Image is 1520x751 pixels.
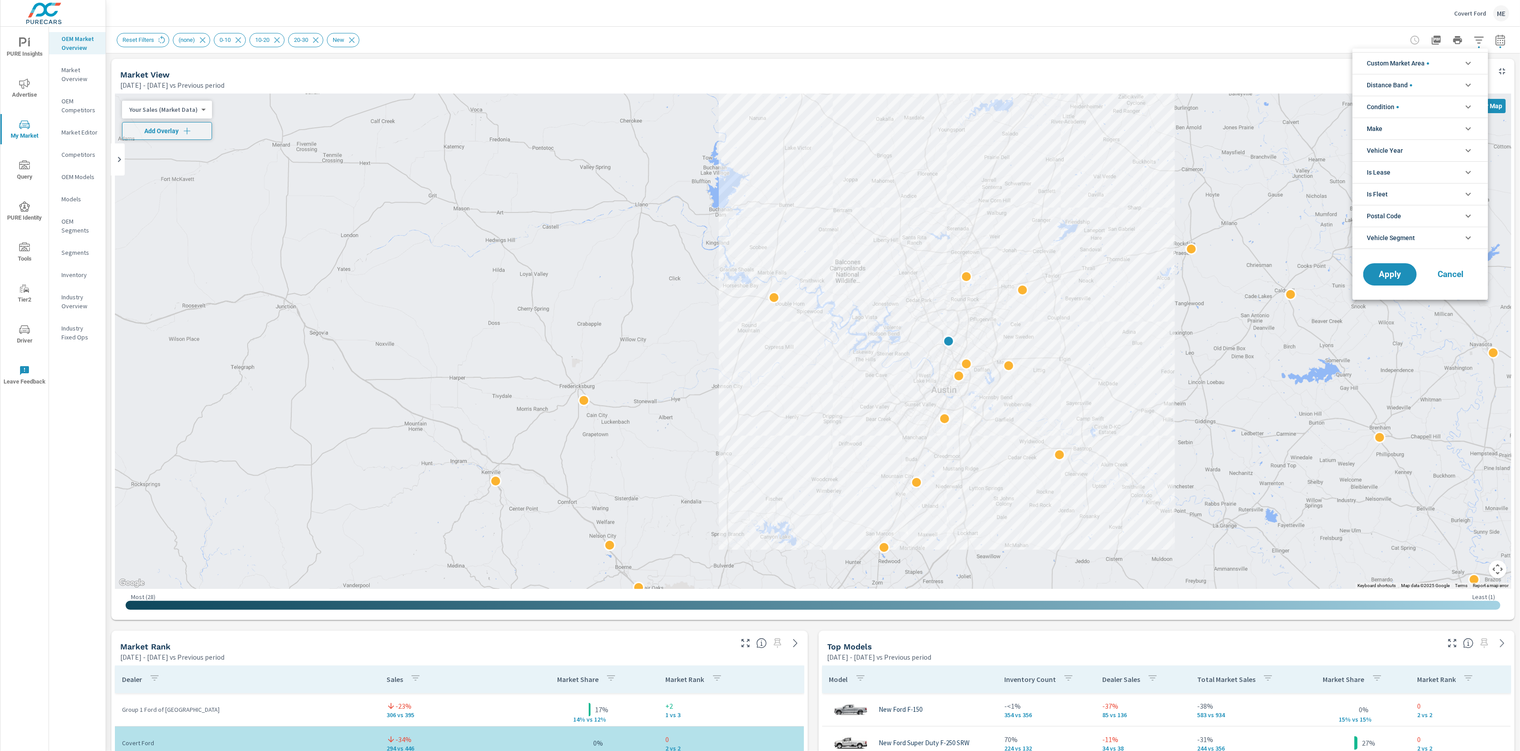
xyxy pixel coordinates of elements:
span: Custom Market Area [1367,53,1429,74]
span: Make [1367,118,1382,139]
button: Apply [1363,263,1417,286]
span: Postal Code [1367,205,1401,227]
span: Is Fleet [1367,184,1388,205]
span: Condition [1367,96,1399,118]
span: Apply [1372,270,1408,278]
span: Vehicle Segment [1367,227,1415,249]
span: Distance Band [1367,74,1412,96]
span: Vehicle Year [1367,140,1403,161]
ul: filter options [1353,49,1488,253]
span: Is Lease [1367,162,1390,183]
span: Cancel [1433,270,1468,278]
button: Cancel [1424,263,1477,286]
